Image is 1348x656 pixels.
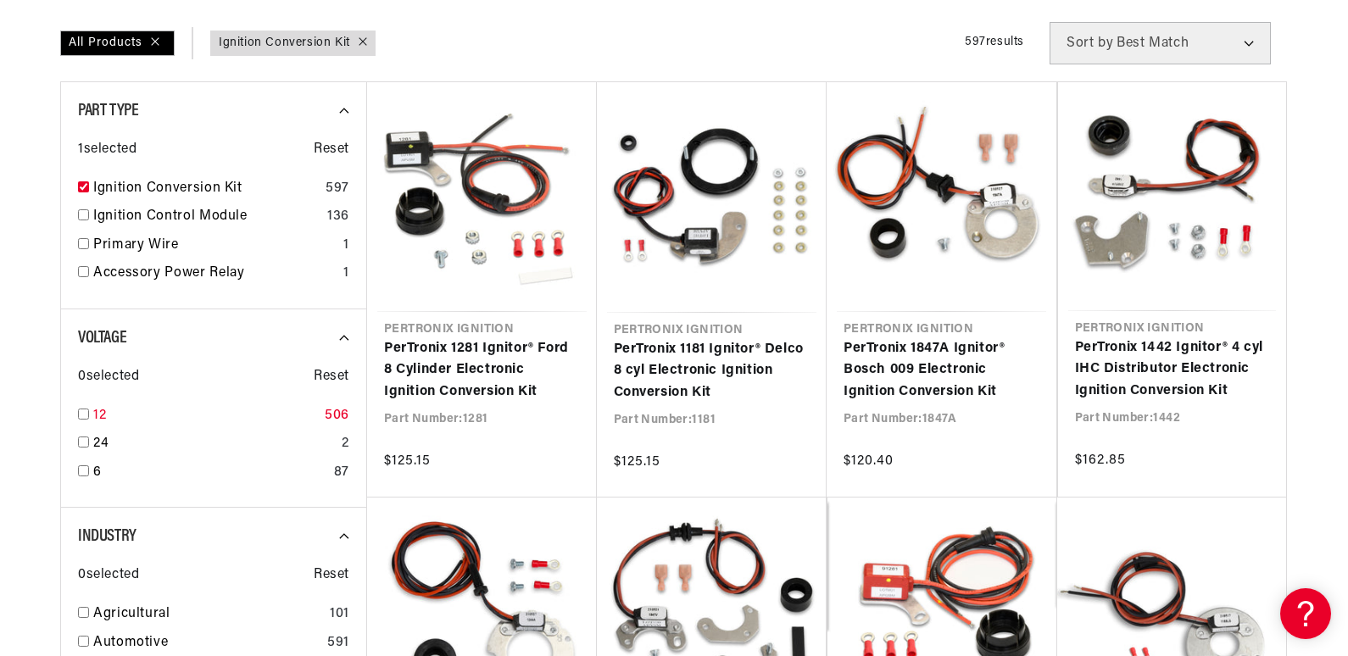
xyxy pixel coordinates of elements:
span: 597 results [965,36,1024,48]
a: PerTronix 1442 Ignitor® 4 cyl IHC Distributor Electronic Ignition Conversion Kit [1075,337,1270,403]
span: Reset [314,139,349,161]
span: Voltage [78,330,126,347]
a: 12 [93,405,318,427]
div: 87 [334,462,349,484]
a: Agricultural [93,603,323,625]
div: 136 [327,206,349,228]
span: 0 selected [78,564,139,587]
span: Sort by [1067,36,1113,50]
a: 6 [93,462,327,484]
div: 2 [342,433,349,455]
a: Ignition Conversion Kit [219,34,350,53]
div: 1 [343,235,349,257]
select: Sort by [1050,22,1271,64]
div: 597 [326,178,349,200]
a: Ignition Conversion Kit [93,178,319,200]
a: Accessory Power Relay [93,263,337,285]
span: 1 selected [78,139,136,161]
a: PerTronix 1181 Ignitor® Delco 8 cyl Electronic Ignition Conversion Kit [614,339,810,404]
a: PerTronix 1847A Ignitor® Bosch 009 Electronic Ignition Conversion Kit [844,338,1039,403]
div: 591 [327,632,349,654]
a: Ignition Control Module [93,206,320,228]
span: 0 selected [78,366,139,388]
a: Primary Wire [93,235,337,257]
span: Part Type [78,103,138,120]
span: Reset [314,366,349,388]
span: Industry [78,528,136,545]
div: 506 [325,405,349,427]
span: Reset [314,564,349,587]
div: 101 [330,603,349,625]
div: All Products [60,31,175,56]
a: PerTronix 1281 Ignitor® Ford 8 Cylinder Electronic Ignition Conversion Kit [384,338,580,403]
a: Automotive [93,632,320,654]
div: 1 [343,263,349,285]
a: 24 [93,433,335,455]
